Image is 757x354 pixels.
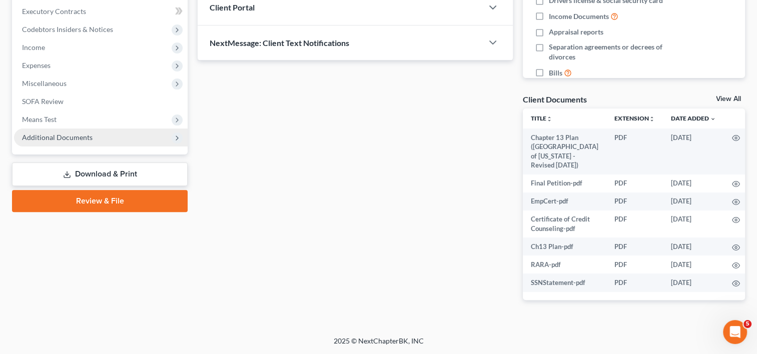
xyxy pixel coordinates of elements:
a: Titleunfold_more [531,114,552,122]
td: Final Petition-pdf [523,174,606,192]
a: Download & Print [12,162,188,186]
td: PDF [606,210,663,238]
a: View All [716,95,741,102]
i: unfold_more [546,116,552,122]
span: 5 [743,320,751,328]
td: RARA-pdf [523,255,606,273]
td: [DATE] [663,174,724,192]
span: Income [22,43,45,51]
span: Client Portal [210,2,255,12]
td: [DATE] [663,192,724,210]
span: Expenses [22,61,51,69]
a: Review & File [12,190,188,212]
span: Miscellaneous [22,79,67,87]
td: PDF [606,174,663,192]
td: Certificate of Credit Counseling-pdf [523,210,606,238]
i: unfold_more [649,116,655,122]
a: Date Added expand_more [671,114,716,122]
i: expand_more [710,116,716,122]
span: Separation agreements or decrees of divorces [549,42,681,62]
span: Bills [549,68,562,78]
a: Extensionunfold_more [614,114,655,122]
td: [DATE] [663,255,724,273]
iframe: Intercom live chat [723,320,747,344]
span: Codebtors Insiders & Notices [22,25,113,33]
td: PDF [606,192,663,210]
td: Chapter 13 Plan ([GEOGRAPHIC_DATA] of [US_STATE] - Revised [DATE]) [523,128,606,174]
td: [DATE] [663,210,724,238]
span: Income Documents [549,11,609,21]
td: [DATE] [663,273,724,291]
span: Executory Contracts [22,7,86,15]
span: Additional Documents [22,133,93,141]
span: Appraisal reports [549,27,603,37]
td: [DATE] [663,237,724,255]
span: Means Test [22,115,57,123]
td: Ch13 Plan-pdf [523,237,606,255]
span: NextMessage: Client Text Notifications [210,38,349,47]
td: [DATE] [663,128,724,174]
td: PDF [606,273,663,291]
span: SOFA Review [22,97,64,105]
td: EmpCert-pdf [523,192,606,210]
td: SSNStatement-pdf [523,273,606,291]
div: 2025 © NextChapterBK, INC [94,336,664,354]
a: Executory Contracts [14,2,188,20]
td: PDF [606,255,663,273]
td: PDF [606,237,663,255]
a: SOFA Review [14,92,188,110]
td: PDF [606,128,663,174]
div: Client Documents [523,94,587,104]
